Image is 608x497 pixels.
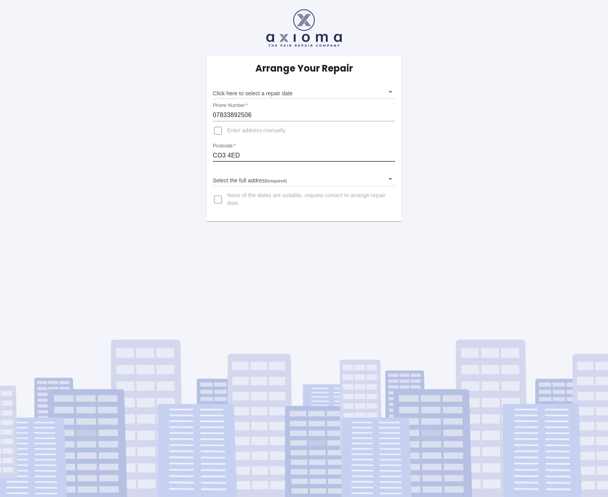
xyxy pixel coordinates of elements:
[255,62,353,75] h5: Arrange Your Repair
[227,127,286,135] span: Enter address manually
[213,102,248,109] label: Phone Number
[266,9,342,47] img: axioma
[213,143,235,149] label: Postcode
[227,192,389,207] span: None of the dates are suitable, request contact to arrange repair date.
